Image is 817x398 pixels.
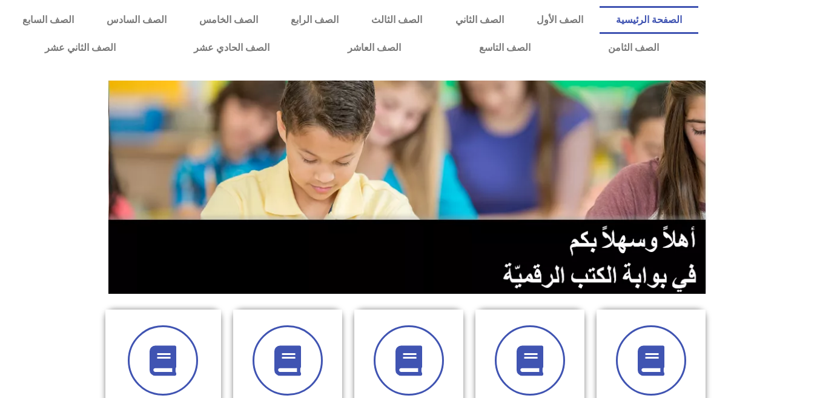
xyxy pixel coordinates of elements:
[440,34,569,62] a: الصف التاسع
[309,34,440,62] a: الصف العاشر
[6,6,90,34] a: الصف السابع
[90,6,183,34] a: الصف السادس
[183,6,274,34] a: الصف الخامس
[439,6,520,34] a: الصف الثاني
[355,6,438,34] a: الصف الثالث
[155,34,309,62] a: الصف الحادي عشر
[520,6,600,34] a: الصف الأول
[600,6,698,34] a: الصفحة الرئيسية
[6,34,155,62] a: الصف الثاني عشر
[569,34,698,62] a: الصف الثامن
[274,6,355,34] a: الصف الرابع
